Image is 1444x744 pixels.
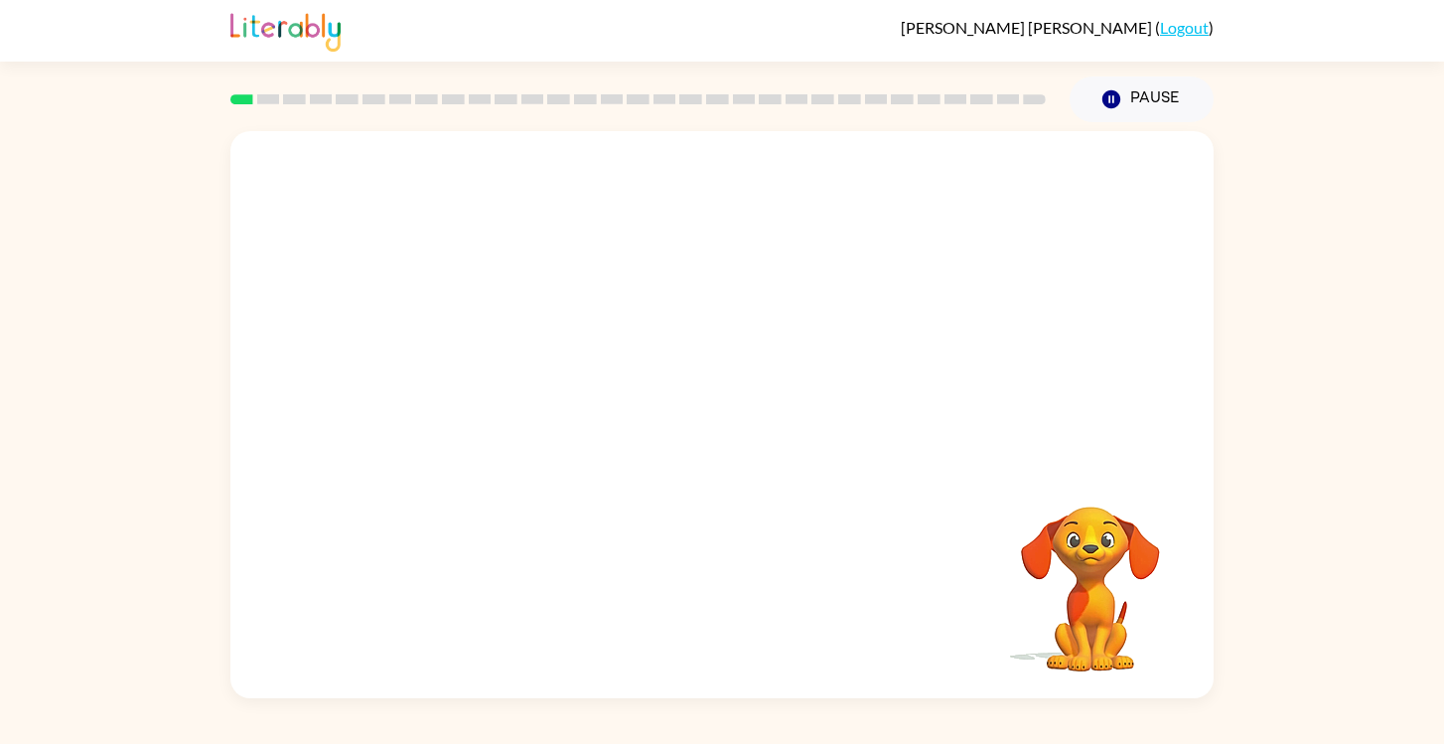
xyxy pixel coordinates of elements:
[901,18,1214,37] div: ( )
[901,18,1155,37] span: [PERSON_NAME] [PERSON_NAME]
[1160,18,1209,37] a: Logout
[991,476,1190,674] video: Your browser must support playing .mp4 files to use Literably. Please try using another browser.
[230,8,341,52] img: Literably
[1070,76,1214,122] button: Pause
